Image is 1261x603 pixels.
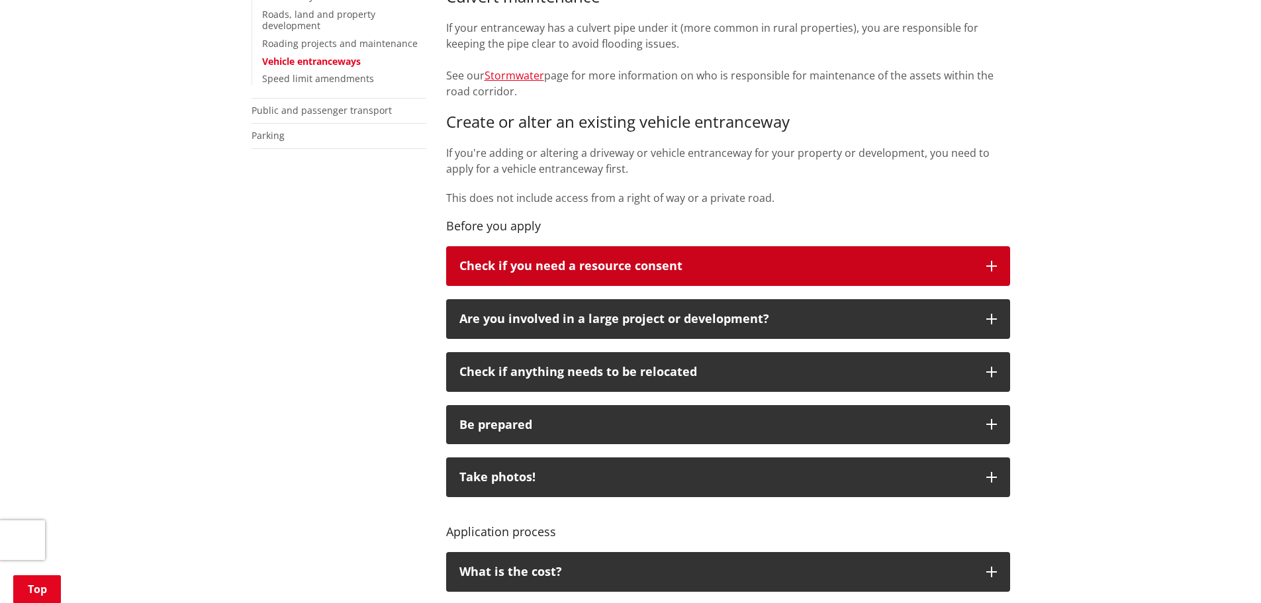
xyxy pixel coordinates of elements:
a: Roads, land and property development [262,8,375,32]
div: What is the cost? [459,565,973,579]
a: Speed limit amendments [262,72,374,85]
button: Check if you need a resource consent [446,246,1010,286]
p: This does not include access from a right of way or a private road. [446,190,1010,206]
div: Take photos! [459,471,973,484]
p: If your entranceway has a culvert pipe under it (more common in rural properties), you are respon... [446,20,1010,99]
button: Are you involved in a large project or development? [446,299,1010,339]
p: Check if you need a resource consent [459,259,973,273]
button: Be prepared [446,405,1010,445]
h4: Before you apply [446,219,1010,234]
p: Check if anything needs to be relocated [459,365,973,379]
div: Be prepared [459,418,973,432]
a: Parking [252,129,285,142]
a: Public and passenger transport [252,104,392,116]
button: Take photos! [446,457,1010,497]
p: If you're adding or altering a driveway or vehicle entranceway for your property or development, ... [446,145,1010,177]
p: Are you involved in a large project or development? [459,312,973,326]
a: Roading projects and maintenance [262,37,418,50]
iframe: Messenger Launcher [1200,547,1248,595]
a: Stormwater [485,68,544,83]
button: What is the cost? [446,552,1010,592]
a: Vehicle entranceways [262,55,361,68]
button: Check if anything needs to be relocated [446,352,1010,392]
h3: Create or alter an existing vehicle entranceway [446,113,1010,132]
a: Top [13,575,61,603]
h4: Application process [446,510,1010,539]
